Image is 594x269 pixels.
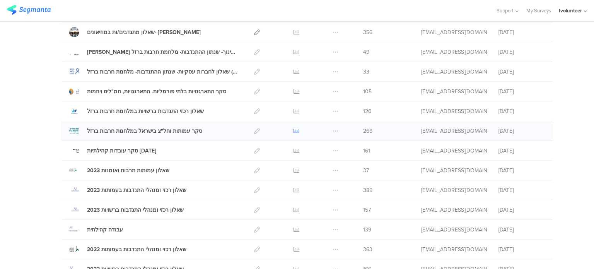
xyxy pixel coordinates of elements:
[363,127,372,135] span: 266
[421,226,487,234] div: lioraa@ivolunteer.org.il
[363,226,371,234] span: 139
[69,86,226,96] a: סקר התארגנויות בלתי פורמליות- התארגנויות, חמ"לים ויוזמות
[421,107,487,115] div: lioraa@ivolunteer.org.il
[69,205,184,215] a: שאלון רכזי ומנהלי התנדבות ברשויות 2023
[363,186,372,194] span: 389
[421,48,487,56] div: lioraa@ivolunteer.org.il
[421,127,487,135] div: lioraa@ivolunteer.org.il
[559,7,582,14] div: Ivolunteer
[69,146,156,156] a: סקר עובדות קהילתיות [DATE]
[87,147,156,155] div: סקר עובדות קהילתיות נובמבר 2023
[498,68,545,76] div: [DATE]
[498,245,545,254] div: [DATE]
[363,28,372,36] span: 356
[497,7,514,14] span: Support
[87,28,201,36] div: שאלון מתנדבים/ות במוזיאונים- קובי
[87,206,184,214] div: שאלון רכזי ומנהלי התנדבות ברשויות 2023
[87,166,169,175] div: שאלון עמותות תרבות ואומנות 2023
[498,186,545,194] div: [DATE]
[87,68,237,76] div: שאלון לחברות עסקיות- שנתון ההתנדבות- מלחמת חרבות ברזל (ינואר 2024)
[421,206,487,214] div: lioraa@ivolunteer.org.il
[421,68,487,76] div: lioraa@ivolunteer.org.il
[87,48,237,56] div: שאלון למנהלי התנדבות בחינוך- שנתון ההתנדבות- מלחמת חרבות ברזל
[363,147,370,155] span: 161
[421,147,487,155] div: lioraa@ivolunteer.org.il
[498,166,545,175] div: [DATE]
[363,206,371,214] span: 157
[87,107,204,115] div: שאלון רכזי התנדבות ברשויות במלחמת חרבות ברזל
[421,87,487,96] div: lioraa@ivolunteer.org.il
[87,127,202,135] div: סקר עמותות וחל"צ בישראל במלחמת חרבות ברזל
[498,107,545,115] div: [DATE]
[498,147,545,155] div: [DATE]
[421,186,487,194] div: lioraa@ivolunteer.org.il
[87,87,226,96] div: סקר התארגנויות בלתי פורמליות- התארגנויות, חמ"לים ויוזמות
[69,224,123,235] a: עבודה קהילתית
[69,126,202,136] a: סקר עמותות וחל"צ בישראל במלחמת חרבות ברזל
[69,185,186,195] a: שאלון רכזי ומנהלי התנדבות בעמותות 2023
[498,226,545,234] div: [DATE]
[421,166,487,175] div: lioraa@ivolunteer.org.il
[69,244,186,254] a: שאלון רכזי ומנהלי התנדבות בעמותות 2022
[363,87,372,96] span: 105
[87,245,186,254] div: שאלון רכזי ומנהלי התנדבות בעמותות 2022
[498,87,545,96] div: [DATE]
[363,48,369,56] span: 49
[363,245,372,254] span: 363
[498,127,545,135] div: [DATE]
[69,27,201,37] a: שאלון מתנדבים/ות במוזיאונים- [PERSON_NAME]
[498,206,545,214] div: [DATE]
[7,5,51,15] img: segmanta logo
[69,67,237,77] a: שאלון לחברות עסקיות- שנתון ההתנדבות- מלחמת חרבות ברזל ([DATE])
[363,68,369,76] span: 33
[498,28,545,36] div: [DATE]
[421,28,487,36] div: lioraa@ivolunteer.org.il
[69,165,169,175] a: שאלון עמותות תרבות ואומנות 2023
[498,48,545,56] div: [DATE]
[87,186,186,194] div: שאלון רכזי ומנהלי התנדבות בעמותות 2023
[363,166,369,175] span: 37
[421,245,487,254] div: lioraa@ivolunteer.org.il
[69,47,237,57] a: [PERSON_NAME] למנהלי התנדבות בחינוך- שנתון ההתנדבות- מלחמת חרבות ברזל
[363,107,372,115] span: 120
[87,226,123,234] div: עבודה קהילתית
[69,106,204,116] a: שאלון רכזי התנדבות ברשויות במלחמת חרבות ברזל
